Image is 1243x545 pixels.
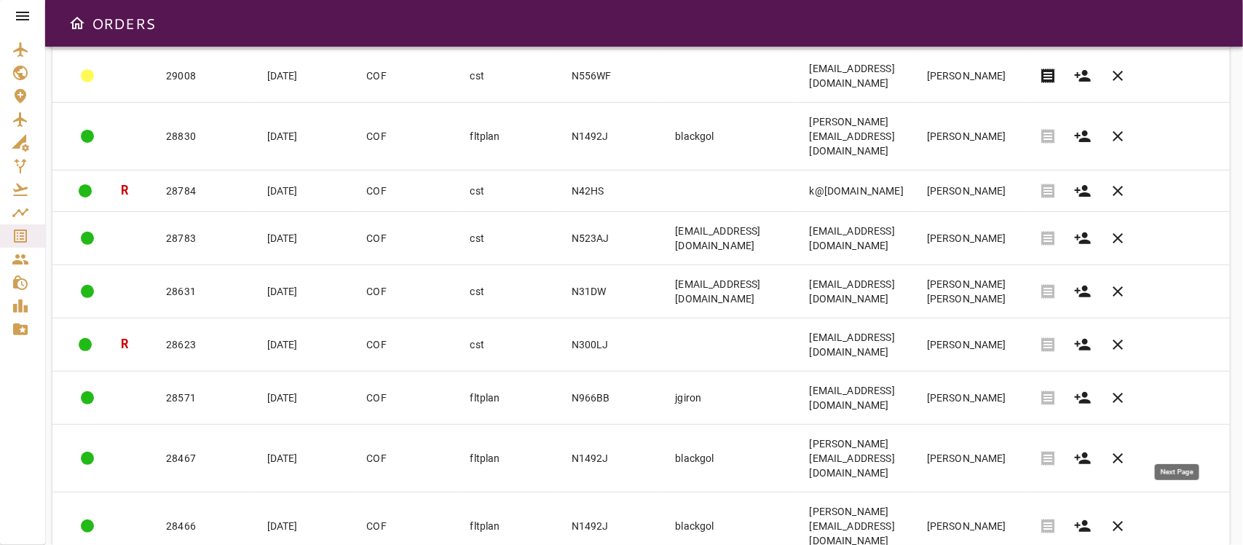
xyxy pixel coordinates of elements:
button: Invoice order [1030,58,1065,93]
span: Invoice order [1030,173,1065,208]
td: N556WF [560,50,664,103]
h3: R [121,336,128,353]
div: COMPLETED [81,452,94,465]
td: 28571 [154,371,256,424]
span: receipt [1039,67,1057,85]
span: clear [1109,336,1126,353]
td: cst [459,211,560,264]
td: 28631 [154,264,256,318]
td: cst [459,170,560,211]
td: [EMAIL_ADDRESS][DOMAIN_NAME] [798,264,915,318]
button: Create customer [1065,58,1100,93]
button: Create customer [1065,119,1100,154]
td: COF [355,371,458,424]
span: clear [1109,230,1126,247]
td: fltplan [459,424,560,492]
div: COMPLETED [79,338,92,351]
td: [EMAIL_ADDRESS][DOMAIN_NAME] [664,211,798,264]
td: [EMAIL_ADDRESS][DOMAIN_NAME] [798,318,915,371]
button: Cancel order [1100,274,1135,309]
td: 28467 [154,424,256,492]
td: [PERSON_NAME] [PERSON_NAME] [915,264,1027,318]
td: cst [459,50,560,103]
td: [PERSON_NAME][EMAIL_ADDRESS][DOMAIN_NAME] [798,424,915,492]
td: [DATE] [256,371,355,424]
td: N1492J [560,103,664,170]
span: clear [1109,67,1126,85]
button: Cancel order [1100,380,1135,415]
td: N523AJ [560,211,664,264]
button: Create customer [1065,380,1100,415]
span: Invoice order [1030,327,1065,362]
span: clear [1109,128,1126,145]
button: Cancel order [1100,58,1135,93]
button: Create customer [1065,274,1100,309]
td: [DATE] [256,264,355,318]
button: Cancel order [1100,119,1135,154]
td: COF [355,424,458,492]
span: Invoice order [1030,119,1065,154]
td: [PERSON_NAME] [915,211,1027,264]
td: N300LJ [560,318,664,371]
td: [EMAIL_ADDRESS][DOMAIN_NAME] [798,211,915,264]
td: [PERSON_NAME] [915,103,1027,170]
span: Invoice order [1030,380,1065,415]
button: Open drawer [63,9,92,38]
button: Cancel order [1100,221,1135,256]
td: jgiron [664,371,798,424]
button: Create customer [1065,221,1100,256]
td: COF [355,264,458,318]
span: clear [1109,182,1126,200]
td: k@[DOMAIN_NAME] [798,170,915,211]
span: Invoice order [1030,509,1065,544]
h3: R [121,182,128,199]
td: fltplan [459,103,560,170]
button: Create customer [1065,441,1100,476]
td: 28623 [154,318,256,371]
td: 28830 [154,103,256,170]
td: blackgol [664,103,798,170]
td: [PERSON_NAME] [915,50,1027,103]
td: N42HS [560,170,664,211]
td: 28783 [154,211,256,264]
td: [DATE] [256,318,355,371]
span: clear [1109,450,1126,467]
td: [EMAIL_ADDRESS][DOMAIN_NAME] [798,50,915,103]
td: COF [355,211,458,264]
button: Cancel order [1100,509,1135,544]
span: Invoice order [1030,441,1065,476]
td: blackgol [664,424,798,492]
td: [EMAIL_ADDRESS][DOMAIN_NAME] [664,264,798,318]
td: COF [355,170,458,211]
span: clear [1109,283,1126,300]
td: [DATE] [256,424,355,492]
td: N1492J [560,424,664,492]
td: COF [355,50,458,103]
button: Create customer [1065,509,1100,544]
td: 28784 [154,170,256,211]
div: COMPLETED [81,130,94,143]
td: N966BB [560,371,664,424]
button: Create customer [1065,173,1100,208]
td: [DATE] [256,211,355,264]
td: N31DW [560,264,664,318]
td: [PERSON_NAME][EMAIL_ADDRESS][DOMAIN_NAME] [798,103,915,170]
button: Cancel order [1100,441,1135,476]
td: fltplan [459,371,560,424]
td: [PERSON_NAME] [915,170,1027,211]
button: Cancel order [1100,327,1135,362]
td: cst [459,264,560,318]
td: [DATE] [256,170,355,211]
td: 29008 [154,50,256,103]
td: [PERSON_NAME] [915,318,1027,371]
td: COF [355,318,458,371]
td: [DATE] [256,50,355,103]
div: COMPLETED [81,391,94,404]
span: Invoice order [1030,274,1065,309]
span: clear [1109,389,1126,407]
span: Invoice order [1030,221,1065,256]
div: COMPLETED [81,232,94,245]
td: [PERSON_NAME] [915,424,1027,492]
td: [DATE] [256,103,355,170]
td: [EMAIL_ADDRESS][DOMAIN_NAME] [798,371,915,424]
